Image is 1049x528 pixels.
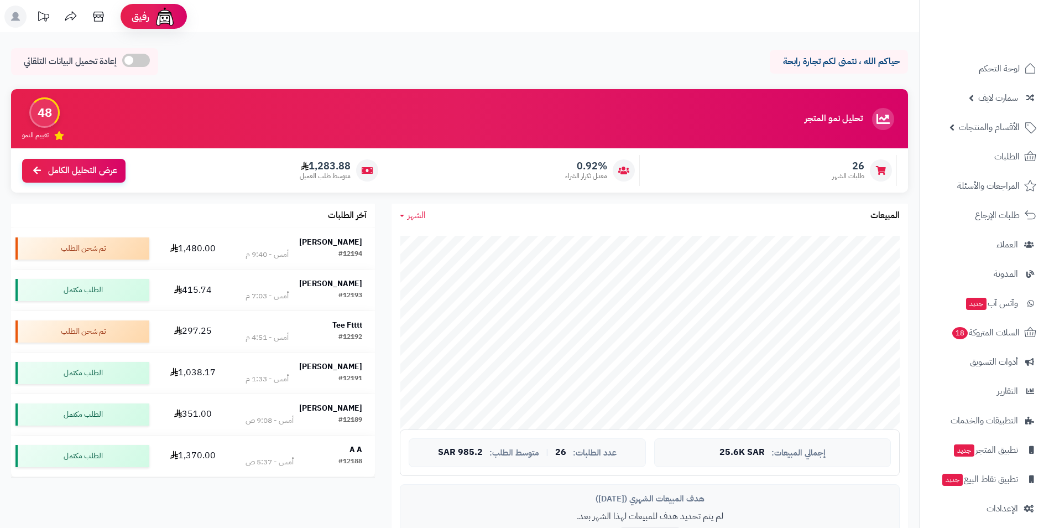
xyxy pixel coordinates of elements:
div: أمس - 9:08 ص [246,415,294,426]
span: عرض التحليل الكامل [48,164,117,177]
h3: المبيعات [870,211,900,221]
div: #12193 [338,291,362,302]
div: الطلب مكتمل [15,445,149,467]
span: 25.6K SAR [719,448,765,458]
strong: A A [349,444,362,455]
div: أمس - 9:40 م [246,249,289,260]
span: | [546,448,549,457]
a: طلبات الإرجاع [926,202,1042,229]
span: لوحة التحكم [979,61,1020,76]
a: لوحة التحكم [926,55,1042,82]
div: الطلب مكتمل [15,403,149,426]
div: تم شحن الطلب [15,320,149,343]
a: الشهر [400,209,426,222]
span: تقييم النمو [22,131,49,140]
span: رفيق [132,10,149,23]
span: الأقسام والمنتجات [959,120,1020,135]
span: جديد [954,444,974,457]
a: الطلبات [926,143,1042,170]
td: 1,480.00 [154,228,233,269]
h3: آخر الطلبات [328,211,367,221]
a: وآتس آبجديد [926,290,1042,317]
div: #12194 [338,249,362,260]
td: 415.74 [154,270,233,310]
span: تطبيق نقاط البيع [941,472,1018,487]
span: متوسط الطلب: [489,448,539,458]
span: الإعدادات [987,501,1018,516]
a: تطبيق المتجرجديد [926,437,1042,463]
a: المدونة [926,261,1042,287]
div: أمس - 7:03 م [246,291,289,302]
span: طلبات الشهر [832,172,864,181]
span: 0.92% [565,160,607,172]
a: المراجعات والأسئلة [926,173,1042,199]
span: عدد الطلبات: [573,448,617,458]
span: معدل تكرار الشراء [565,172,607,181]
a: السلات المتروكة18 [926,319,1042,346]
strong: [PERSON_NAME] [299,402,362,414]
img: ai-face.png [154,6,176,28]
a: التقارير [926,378,1042,405]
span: جديد [966,298,987,310]
td: 297.25 [154,311,233,352]
div: أمس - 4:51 م [246,332,289,343]
span: طلبات الإرجاع [975,208,1020,223]
span: الشهر [408,209,426,222]
td: 1,038.17 [154,353,233,394]
div: تم شحن الطلب [15,237,149,260]
h3: تحليل نمو المتجر [805,114,863,124]
span: إعادة تحميل البيانات التلقائي [24,55,117,68]
a: العملاء [926,231,1042,258]
span: الطلبات [994,149,1020,164]
span: 985.2 SAR [438,448,483,458]
a: تطبيق نقاط البيعجديد [926,466,1042,493]
span: وآتس آب [965,296,1018,311]
a: التطبيقات والخدمات [926,407,1042,434]
div: #12189 [338,415,362,426]
span: جديد [942,474,963,486]
span: التطبيقات والخدمات [951,413,1018,428]
p: لم يتم تحديد هدف للمبيعات لهذا الشهر بعد. [409,510,891,523]
span: المراجعات والأسئلة [957,178,1020,194]
span: متوسط طلب العميل [300,172,351,181]
td: 351.00 [154,394,233,435]
span: 26 [555,448,566,458]
span: تطبيق المتجر [953,442,1018,458]
div: #12188 [338,457,362,468]
span: 18 [952,327,968,340]
a: أدوات التسويق [926,349,1042,375]
span: العملاء [996,237,1018,252]
span: إجمالي المبيعات: [771,448,826,458]
span: المدونة [994,266,1018,282]
span: سمارت لايف [978,90,1018,106]
span: 1,283.88 [300,160,351,172]
div: أمس - 5:37 ص [246,457,294,468]
span: 26 [832,160,864,172]
div: هدف المبيعات الشهري ([DATE]) [409,493,891,505]
td: 1,370.00 [154,436,233,477]
a: تحديثات المنصة [29,6,57,30]
span: أدوات التسويق [970,354,1018,370]
strong: [PERSON_NAME] [299,278,362,289]
a: الإعدادات [926,495,1042,522]
span: السلات المتروكة [951,325,1020,340]
strong: [PERSON_NAME] [299,236,362,248]
div: #12192 [338,332,362,343]
div: أمس - 1:33 م [246,374,289,385]
div: الطلب مكتمل [15,362,149,384]
div: الطلب مكتمل [15,279,149,301]
span: التقارير [997,384,1018,399]
strong: [PERSON_NAME] [299,361,362,372]
p: حياكم الله ، نتمنى لكم تجارة رابحة [778,55,900,68]
a: عرض التحليل الكامل [22,159,126,183]
div: #12191 [338,374,362,385]
img: logo-2.png [974,8,1038,32]
strong: Tee Ftttt [332,319,362,331]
